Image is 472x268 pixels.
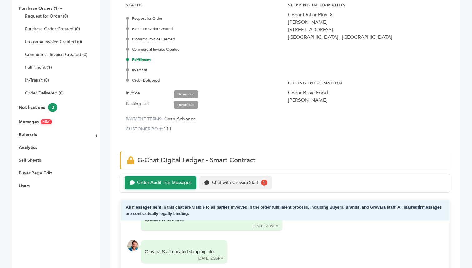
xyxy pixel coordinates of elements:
[163,125,172,132] span: 111
[127,16,282,21] div: Request for Order
[164,115,196,122] span: Cash Advance
[126,116,163,122] label: PAYMENT TERMS:
[126,89,140,97] label: Invoice
[127,26,282,32] div: Purchase Order Created
[288,76,444,89] h4: Billing Information
[137,156,256,165] span: G-Chat Digital Ledger - Smart Contract
[127,57,282,63] div: Fulfillment
[127,78,282,83] div: Order Delivered
[126,100,149,108] label: Packing List
[212,180,258,185] div: Chat with Grovara Staff
[25,26,80,32] a: Purchase Order Created (0)
[121,200,449,220] div: All messages sent in this chat are visible to all parties involved in the order fulfillment proce...
[25,77,49,83] a: In-Transit (0)
[19,119,52,125] a: MessagesNEW
[126,126,163,132] label: CUSTOMER PO #:
[19,157,41,163] a: Sell Sheets
[145,249,215,255] div: Grovara Staff updated shipping info.
[127,47,282,52] div: Commercial Invoice Created
[19,104,57,110] a: Notifications0
[174,101,198,109] a: Download
[198,256,223,261] div: [DATE] 2:35PM
[253,224,278,229] div: [DATE] 2:35PM
[288,11,444,18] div: Cedar Dollar Plus IX
[25,64,52,70] a: Fulfillment (1)
[19,183,30,189] a: Users
[127,67,282,73] div: In-Transit
[41,119,52,124] span: NEW
[19,170,52,176] a: Buyer Page Edit
[288,26,444,33] div: [STREET_ADDRESS]
[25,39,82,45] a: Proforma Invoice Created (0)
[19,5,59,11] a: Purchase Orders (1)
[48,103,57,112] span: 0
[19,144,37,150] a: Analytics
[25,52,87,58] a: Commercial Invoice Created (0)
[174,90,198,98] a: Download
[288,33,444,41] div: [GEOGRAPHIC_DATA] - [GEOGRAPHIC_DATA]
[25,90,64,96] a: Order Delivered (0)
[288,96,444,104] div: [PERSON_NAME]
[261,180,267,186] div: 1
[137,180,191,185] div: Order Audit Trail Messages
[127,36,282,42] div: Proforma Invoice Created
[288,18,444,26] div: [PERSON_NAME]
[288,89,444,96] div: Cedar Basic Food
[19,132,37,138] a: Referrals
[25,13,68,19] a: Request for Order (0)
